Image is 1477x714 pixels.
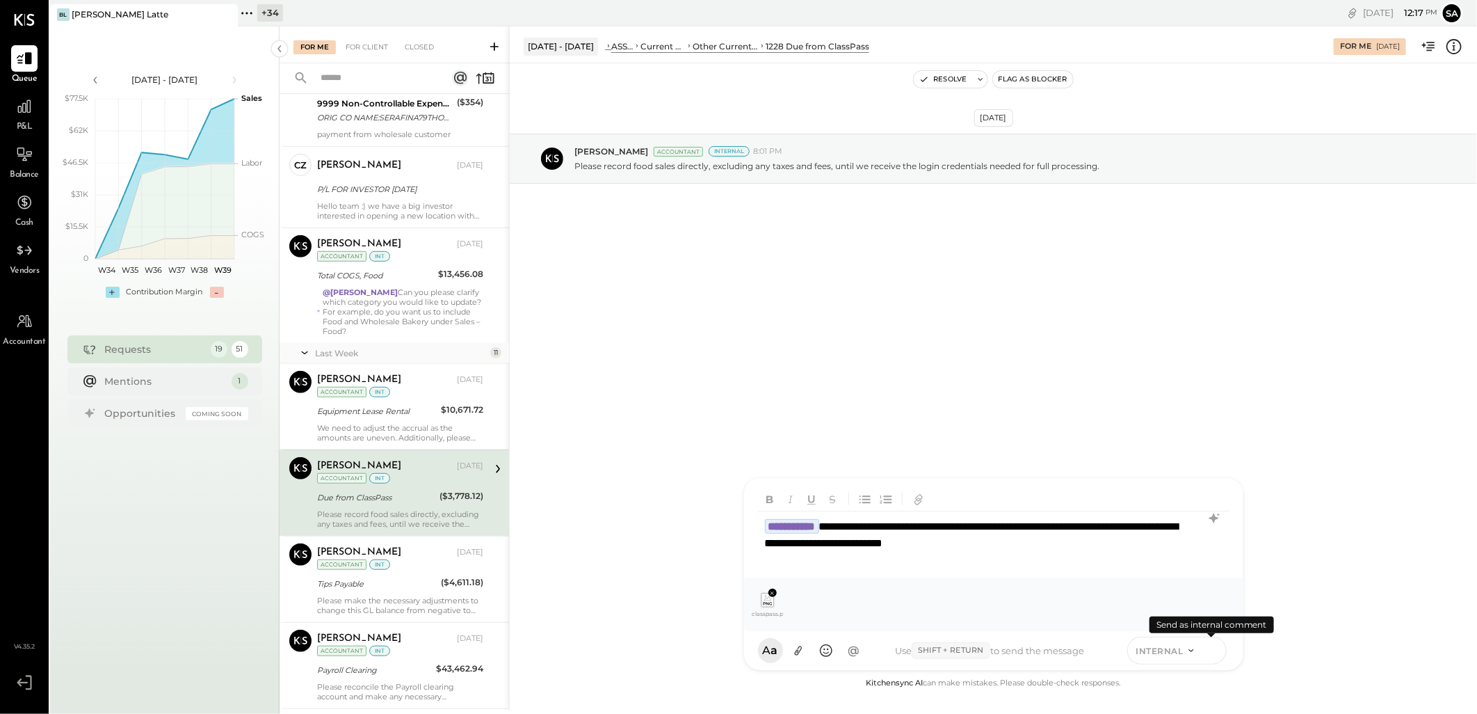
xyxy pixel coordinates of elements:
div: Last Week [315,347,487,359]
div: [DATE] - [DATE] [524,38,598,55]
button: Bold [761,489,779,509]
div: 51 [232,341,248,358]
button: Strikethrough [823,489,841,509]
div: Other Current Assets [693,40,759,52]
div: Send as internal comment [1149,617,1274,633]
div: [DATE] [1376,42,1400,51]
div: P/L FOR INVESTOR [DATE] [317,182,479,196]
div: Hello team :) we have a big investor interested in opening a new location with us. I need a pdf p... [317,201,483,221]
div: 1228 Due from ClassPass [766,40,869,52]
div: For Me [1340,41,1371,52]
div: $13,456.08 [438,267,483,281]
div: $10,671.72 [441,403,483,417]
div: [PERSON_NAME] [317,632,401,646]
text: $46.5K [63,157,88,167]
div: Internal [709,146,750,157]
p: Please record food sales directly, excluding any taxes and fees, until we receive the login crede... [574,160,1099,172]
div: For Client [339,40,395,54]
span: INTERNAL [1136,645,1184,657]
div: Current Assets [640,40,686,52]
div: [DATE] [457,160,483,171]
span: classpass.png [752,610,783,617]
div: Due from ClassPass [317,491,435,505]
div: We need to adjust the accrual as the amounts are uneven. Additionally, please note that the accru... [317,423,483,443]
div: ($354) [457,95,483,109]
div: Payroll Clearing [317,663,432,677]
span: a [771,644,778,658]
div: Total COGS, Food [317,269,434,283]
text: $15.5K [65,221,88,231]
div: Please record food sales directly, excluding any taxes and fees, until we receive the login crede... [317,509,483,529]
button: Unordered List [856,489,874,509]
div: Can you please clarify which category you would like to update? For example, do you want us to in... [323,287,483,336]
span: Vendors [10,265,40,278]
span: Queue [12,73,38,86]
div: int [369,387,390,397]
div: BL [57,8,70,21]
strong: @[PERSON_NAME] [323,287,398,297]
div: [DATE] [1363,6,1437,19]
span: Balance [10,169,39,182]
button: Underline [802,489,821,509]
text: $31K [71,189,88,199]
div: Accountant [317,473,366,484]
span: Cash [15,217,33,230]
span: @ [848,644,859,658]
text: W35 [122,265,138,275]
text: $62K [69,125,88,135]
a: Balance [1,141,48,182]
text: W39 [213,265,231,275]
div: Accountant [317,646,366,656]
text: W34 [98,265,116,275]
div: [DATE] [457,461,483,472]
div: Mentions [105,374,225,388]
button: Sa [1441,2,1463,24]
text: COGS [241,230,264,239]
div: ($4,611.18) [441,576,483,589]
div: Contribution Margin [127,287,203,298]
div: CZ [294,159,307,172]
div: Coming Soon [186,407,248,420]
text: 0 [83,253,88,263]
div: copy link [1346,6,1359,20]
span: [PERSON_NAME] [574,145,648,157]
div: ORIG CO NAME:SERAFINA79THOPER ORIG ID:1870910300 DESC DATE: CO ENTRY DESCR:[PERSON_NAME] SEC:PPD ... [317,111,453,125]
a: P&L [1,93,48,134]
a: Vendors [1,237,48,278]
div: Equipment Lease Rental [317,404,437,418]
div: [DATE] [457,633,483,644]
a: Cash [1,189,48,230]
div: Please make the necessary adjustments to change this GL balance from negative to reflect the actu... [317,596,483,615]
div: Requests [105,342,204,356]
text: $77.5K [65,93,88,103]
div: [PERSON_NAME] [317,237,401,251]
div: Accountant [317,560,366,570]
div: [PERSON_NAME] [317,546,401,560]
div: [PERSON_NAME] [317,373,401,387]
div: int [369,646,390,656]
div: Accountant [317,251,366,262]
div: [DATE] [457,374,483,386]
text: W36 [144,265,161,275]
div: payment from wholesale customer [317,129,483,139]
button: Resolve [914,71,972,88]
button: @ [841,638,866,663]
text: W38 [191,265,208,275]
div: Use to send the message [866,642,1113,659]
div: [DATE] [457,547,483,558]
div: [PERSON_NAME] [317,459,401,473]
div: ASSETS [611,40,633,52]
div: 19 [211,341,227,358]
div: - [210,287,224,298]
button: Flag as Blocker [993,71,1073,88]
div: Accountant [654,147,703,157]
div: [DATE] [974,109,1013,127]
button: Ordered List [877,489,895,509]
div: ($3,778.12) [439,489,483,503]
div: int [369,473,390,484]
button: Add URL [910,489,928,509]
div: [DATE] [457,239,483,250]
div: $43,462.94 [436,662,483,676]
div: 1 [232,373,248,390]
text: Labor [241,158,262,168]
